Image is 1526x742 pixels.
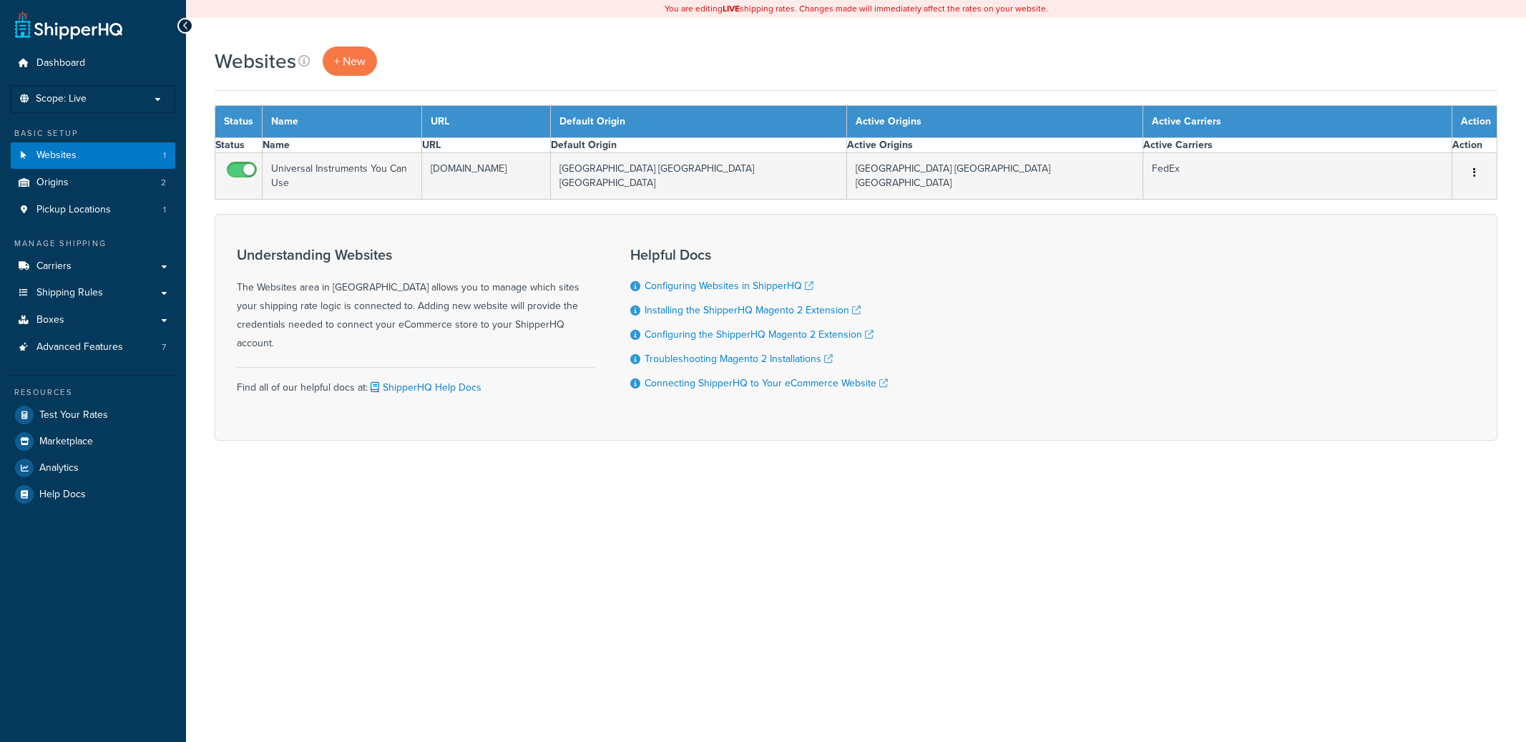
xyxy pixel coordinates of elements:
th: Status [215,138,263,153]
a: ShipperHQ Home [15,11,122,39]
a: ShipperHQ Help Docs [368,380,481,395]
div: Manage Shipping [11,238,175,250]
li: Advanced Features [11,334,175,361]
th: Active Origins [847,138,1143,153]
a: Advanced Features 7 [11,334,175,361]
div: The Websites area in [GEOGRAPHIC_DATA] allows you to manage which sites your shipping rate logic ... [237,247,595,353]
span: Shipping Rules [36,287,103,299]
td: [GEOGRAPHIC_DATA] [GEOGRAPHIC_DATA] [GEOGRAPHIC_DATA] [847,153,1143,200]
span: Analytics [39,462,79,474]
a: Boxes [11,307,175,333]
a: Connecting ShipperHQ to Your eCommerce Website [645,376,888,391]
span: 1 [163,150,166,162]
a: Origins 2 [11,170,175,196]
div: Find all of our helpful docs at: [237,367,595,397]
th: Action [1452,106,1497,138]
span: + New [334,53,366,69]
span: Marketplace [39,436,93,448]
a: Troubleshooting Magento 2 Installations [645,351,833,366]
span: Pickup Locations [36,204,111,216]
a: Help Docs [11,482,175,507]
span: Help Docs [39,489,86,501]
span: Advanced Features [36,341,123,353]
a: Marketplace [11,429,175,454]
b: LIVE [723,2,740,15]
a: Carriers [11,253,175,280]
th: Active Carriers [1143,106,1452,138]
span: 1 [163,204,166,216]
td: [DOMAIN_NAME] [421,153,550,200]
th: Status [215,106,263,138]
th: Default Origin [551,106,847,138]
span: 7 [162,341,166,353]
a: Analytics [11,455,175,481]
span: Carriers [36,260,72,273]
a: + New [323,47,377,76]
div: Basic Setup [11,127,175,140]
td: Universal Instruments You Can Use [263,153,422,200]
a: Configuring Websites in ShipperHQ [645,278,813,293]
span: Dashboard [36,57,85,69]
a: Shipping Rules [11,280,175,306]
a: Websites 1 [11,142,175,169]
div: Resources [11,386,175,399]
span: Test Your Rates [39,409,108,421]
span: Scope: Live [36,93,87,105]
th: Name [263,138,422,153]
span: Origins [36,177,69,189]
td: [GEOGRAPHIC_DATA] [GEOGRAPHIC_DATA] [GEOGRAPHIC_DATA] [551,153,847,200]
th: Active Carriers [1143,138,1452,153]
th: Default Origin [551,138,847,153]
li: Origins [11,170,175,196]
span: 2 [161,177,166,189]
td: FedEx [1143,153,1452,200]
h1: Websites [215,47,296,75]
h3: Understanding Websites [237,247,595,263]
a: Installing the ShipperHQ Magento 2 Extension [645,303,861,318]
a: Configuring the ShipperHQ Magento 2 Extension [645,327,874,342]
th: Active Origins [847,106,1143,138]
h3: Helpful Docs [630,247,888,263]
th: Action [1452,138,1497,153]
th: URL [421,138,550,153]
a: Pickup Locations 1 [11,197,175,223]
a: Test Your Rates [11,402,175,428]
li: Pickup Locations [11,197,175,223]
span: Websites [36,150,77,162]
a: Dashboard [11,50,175,77]
span: Boxes [36,314,64,326]
li: Websites [11,142,175,169]
th: Name [263,106,422,138]
th: URL [421,106,550,138]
